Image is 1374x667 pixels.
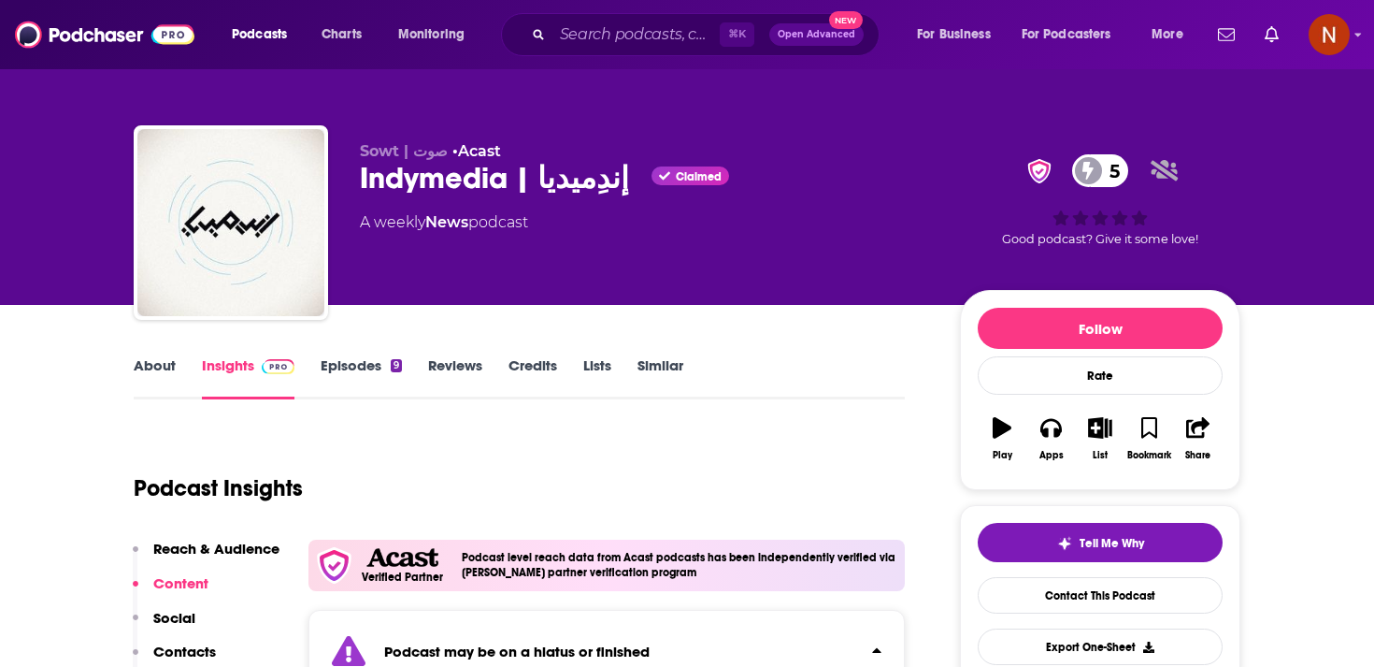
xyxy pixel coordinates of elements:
[1009,20,1138,50] button: open menu
[1127,450,1171,461] div: Bookmark
[1174,405,1223,472] button: Share
[829,11,863,29] span: New
[262,359,294,374] img: Podchaser Pro
[15,17,194,52] img: Podchaser - Follow, Share and Rate Podcasts
[1124,405,1173,472] button: Bookmark
[462,551,897,579] h4: Podcast level reach data from Acast podcasts has been independently verified via [PERSON_NAME] pa...
[552,20,720,50] input: Search podcasts, credits, & more...
[153,540,279,558] p: Reach & Audience
[137,129,324,316] img: Indymedia | إندِميديا
[425,213,468,231] a: News
[366,548,437,568] img: Acast
[1002,232,1198,246] span: Good podcast? Give it some love!
[391,359,402,372] div: 9
[362,572,443,583] h5: Verified Partner
[452,142,501,160] span: •
[778,30,855,39] span: Open Advanced
[398,22,465,48] span: Monitoring
[360,142,448,160] span: Sowt | صوت
[153,643,216,660] p: Contacts
[133,609,195,644] button: Social
[904,20,1014,50] button: open menu
[1309,14,1350,55] button: Show profile menu
[134,474,303,502] h1: Podcast Insights
[1022,22,1111,48] span: For Podcasters
[1076,405,1124,472] button: List
[993,450,1012,461] div: Play
[133,540,279,574] button: Reach & Audience
[153,574,208,592] p: Content
[1309,14,1350,55] img: User Profile
[1138,20,1207,50] button: open menu
[519,13,897,56] div: Search podcasts, credits, & more...
[321,356,402,399] a: Episodes9
[1026,405,1075,472] button: Apps
[309,20,373,50] a: Charts
[1210,19,1242,51] a: Show notifications dropdown
[1185,450,1210,461] div: Share
[1057,536,1072,551] img: tell me why sparkle
[769,23,864,46] button: Open AdvancedNew
[133,574,208,609] button: Content
[960,142,1240,258] div: verified Badge5Good podcast? Give it some love!
[202,356,294,399] a: InsightsPodchaser Pro
[1257,19,1286,51] a: Show notifications dropdown
[153,609,195,627] p: Social
[1039,450,1064,461] div: Apps
[1091,154,1129,187] span: 5
[978,577,1223,614] a: Contact This Podcast
[1072,154,1129,187] a: 5
[1152,22,1183,48] span: More
[978,405,1026,472] button: Play
[978,629,1223,665] button: Export One-Sheet
[134,356,176,399] a: About
[1022,159,1057,183] img: verified Badge
[1080,536,1144,551] span: Tell Me Why
[720,22,754,47] span: ⌘ K
[978,356,1223,395] div: Rate
[458,142,501,160] a: Acast
[978,308,1223,349] button: Follow
[637,356,683,399] a: Similar
[360,211,528,234] div: A weekly podcast
[384,643,650,660] strong: Podcast may be on a hiatus or finished
[978,523,1223,562] button: tell me why sparkleTell Me Why
[316,547,352,584] img: verfied icon
[1093,450,1108,461] div: List
[385,20,489,50] button: open menu
[917,22,991,48] span: For Business
[232,22,287,48] span: Podcasts
[1309,14,1350,55] span: Logged in as AdelNBM
[583,356,611,399] a: Lists
[508,356,557,399] a: Credits
[428,356,482,399] a: Reviews
[676,172,722,181] span: Claimed
[219,20,311,50] button: open menu
[322,22,362,48] span: Charts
